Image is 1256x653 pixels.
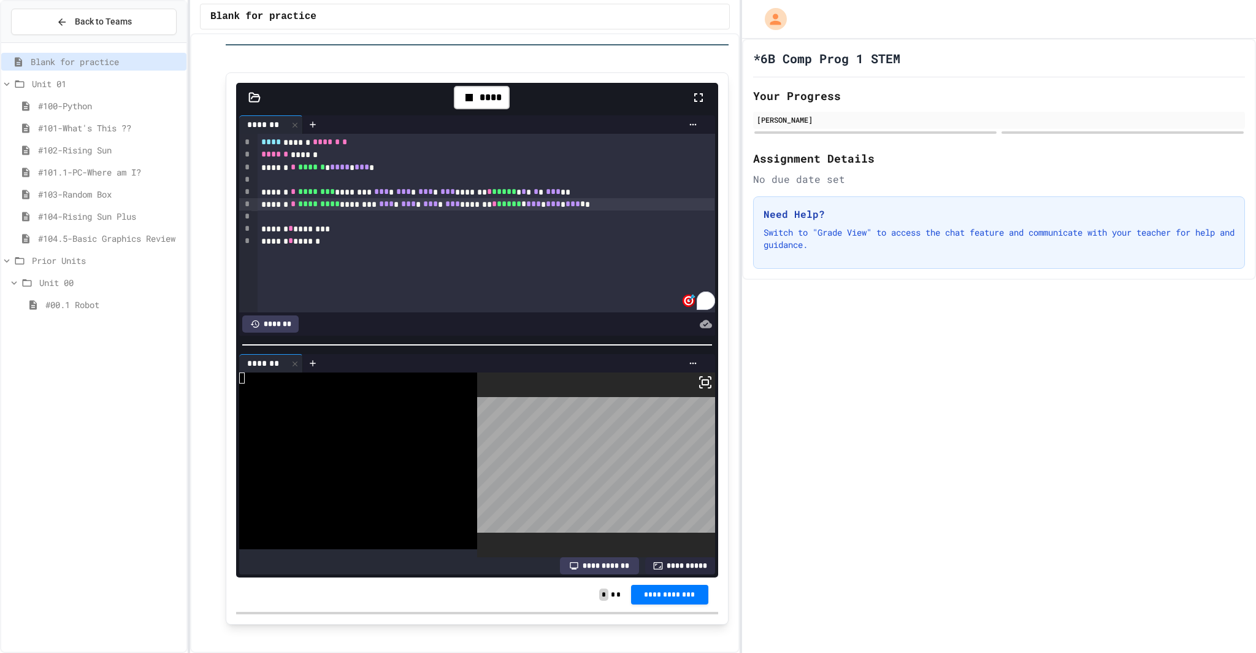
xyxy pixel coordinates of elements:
[753,172,1245,187] div: No due date set
[45,298,182,311] span: #00.1 Robot
[39,276,182,289] span: Unit 00
[11,9,177,35] button: Back to Teams
[753,150,1245,167] h2: Assignment Details
[32,254,182,267] span: Prior Units
[38,99,182,112] span: #100-Python
[38,122,182,134] span: #101-What's This ??
[258,134,715,312] div: To enrich screen reader interactions, please activate Accessibility in Grammarly extension settings
[764,207,1235,222] h3: Need Help?
[757,114,1241,125] div: [PERSON_NAME]
[38,144,182,156] span: #102-Rising Sun
[38,166,182,179] span: #101.1-PC-Where am I?
[32,77,182,90] span: Unit 01
[31,55,182,68] span: Blank for practice
[753,50,900,67] h1: *6B Comp Prog 1 STEM
[38,232,182,245] span: #104.5-Basic Graphics Review
[764,226,1235,251] p: Switch to "Grade View" to access the chat feature and communicate with your teacher for help and ...
[210,9,316,24] span: Blank for practice
[38,210,182,223] span: #104-Rising Sun Plus
[753,87,1245,104] h2: Your Progress
[75,15,132,28] span: Back to Teams
[752,5,790,33] div: My Account
[38,188,182,201] span: #103-Random Box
